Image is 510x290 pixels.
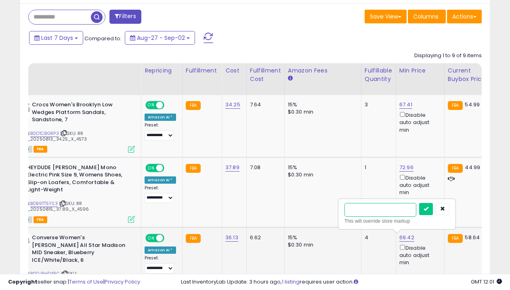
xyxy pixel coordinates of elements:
div: Amazon Fees [288,66,358,75]
a: Terms of Use [69,278,103,286]
div: Disable auto adjust min [399,110,438,134]
div: Disable auto adjust min [399,243,438,267]
span: FBA [34,216,47,223]
button: Save View [365,10,407,23]
div: Amazon AI * [145,114,176,121]
div: Fulfillable Quantity [365,66,392,83]
div: $0.30 min [288,108,355,116]
span: FBA [34,146,47,153]
a: B0D1C8GRP3 [30,130,59,137]
div: Preset: [145,122,176,141]
div: Preset: [145,185,176,203]
div: Repricing [145,66,179,75]
span: 2025-09-10 12:01 GMT [471,278,502,286]
span: Columns [413,12,439,21]
span: 58.64 [465,234,480,241]
small: FBA [448,164,463,173]
a: 1 listing [282,278,300,286]
div: Fulfillment [186,66,218,75]
div: 15% [288,101,355,108]
span: OFF [163,235,176,242]
small: FBA [448,234,463,243]
div: ASIN: [14,101,135,152]
span: 54.99 [465,101,480,108]
div: Disable auto adjust min [399,173,438,197]
small: FBA [448,101,463,110]
a: 36.13 [225,234,238,242]
div: Cost [225,66,243,75]
div: Amazon AI * [145,176,176,184]
a: 72.96 [399,164,413,172]
div: Amazon AI * [145,246,176,254]
small: FBA [186,164,201,173]
div: 3 [365,101,390,108]
span: | SKU: RR Shoes_20250813_34.25_X_4573 [14,130,87,142]
a: Privacy Policy [105,278,140,286]
div: Displaying 1 to 9 of 9 items [414,52,482,60]
span: ON [146,102,156,109]
a: 67.41 [399,101,412,109]
button: Filters [109,10,141,24]
button: Columns [408,10,446,23]
a: B0B9TT5YS3 [30,200,58,207]
b: Crocs Women's Brooklyn Low Wedges Platform Sandals, Sandstone, 7 [32,101,130,126]
span: OFF [163,102,176,109]
div: Current Buybox Price [448,66,489,83]
div: 6.62 [250,234,278,241]
div: 15% [288,164,355,171]
a: 69.42 [399,234,414,242]
span: 44.99 [465,164,480,171]
div: Preset: [145,255,176,273]
button: Aug-27 - Sep-02 [125,31,195,45]
span: ON [146,235,156,242]
a: 34.25 [225,101,240,109]
span: Compared to: [84,35,122,42]
div: Title [12,66,138,75]
span: ON [146,164,156,171]
div: This will override store markup [344,217,449,225]
div: seller snap | | [8,278,140,286]
div: 15% [288,234,355,241]
b: HEYDUDE [PERSON_NAME] Mono Electric Pink Size 9, Womens Shoes, Slip-on Loafers, Comfortable & Lig... [27,164,125,196]
div: Fulfillment Cost [250,66,281,83]
div: $0.30 min [288,171,355,178]
div: $0.30 min [288,241,355,249]
div: 7.64 [250,101,278,108]
a: 37.89 [225,164,239,172]
span: | SKU: RR Shoes_20250815_37.89_X_4596 [14,200,89,212]
div: 4 [365,234,390,241]
small: FBA [186,234,201,243]
span: Last 7 Days [41,34,73,42]
div: 7.08 [250,164,278,171]
span: OFF [163,164,176,171]
strong: Copyright [8,278,38,286]
span: Aug-27 - Sep-02 [137,34,185,42]
div: Last InventoryLab Update: 3 hours ago, requires user action. [181,278,502,286]
div: 1 [365,164,390,171]
div: Min Price [399,66,441,75]
b: Converse Women's [PERSON_NAME] All Star Madison MID Sneaker, Blueberry ICE/White/Black, 6 [32,234,130,266]
small: Amazon Fees. [288,75,293,82]
small: FBA [186,101,201,110]
button: Actions [447,10,482,23]
button: Last 7 Days [29,31,83,45]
